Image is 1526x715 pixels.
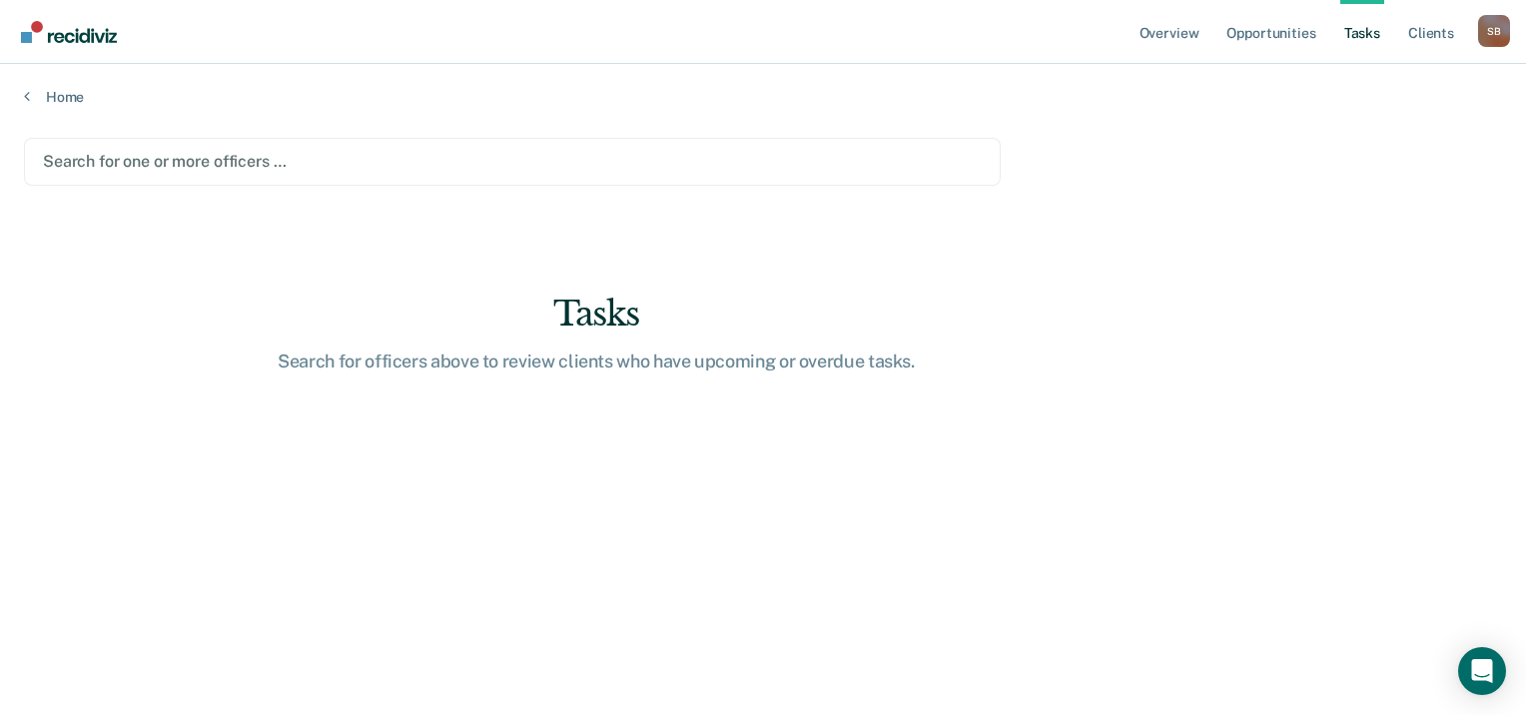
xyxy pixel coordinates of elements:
[277,351,916,372] div: Search for officers above to review clients who have upcoming or overdue tasks.
[277,294,916,335] div: Tasks
[21,21,117,43] img: Recidiviz
[1478,15,1510,47] div: S B
[1458,647,1506,695] div: Open Intercom Messenger
[24,88,1502,106] a: Home
[1478,15,1510,47] button: Profile dropdown button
